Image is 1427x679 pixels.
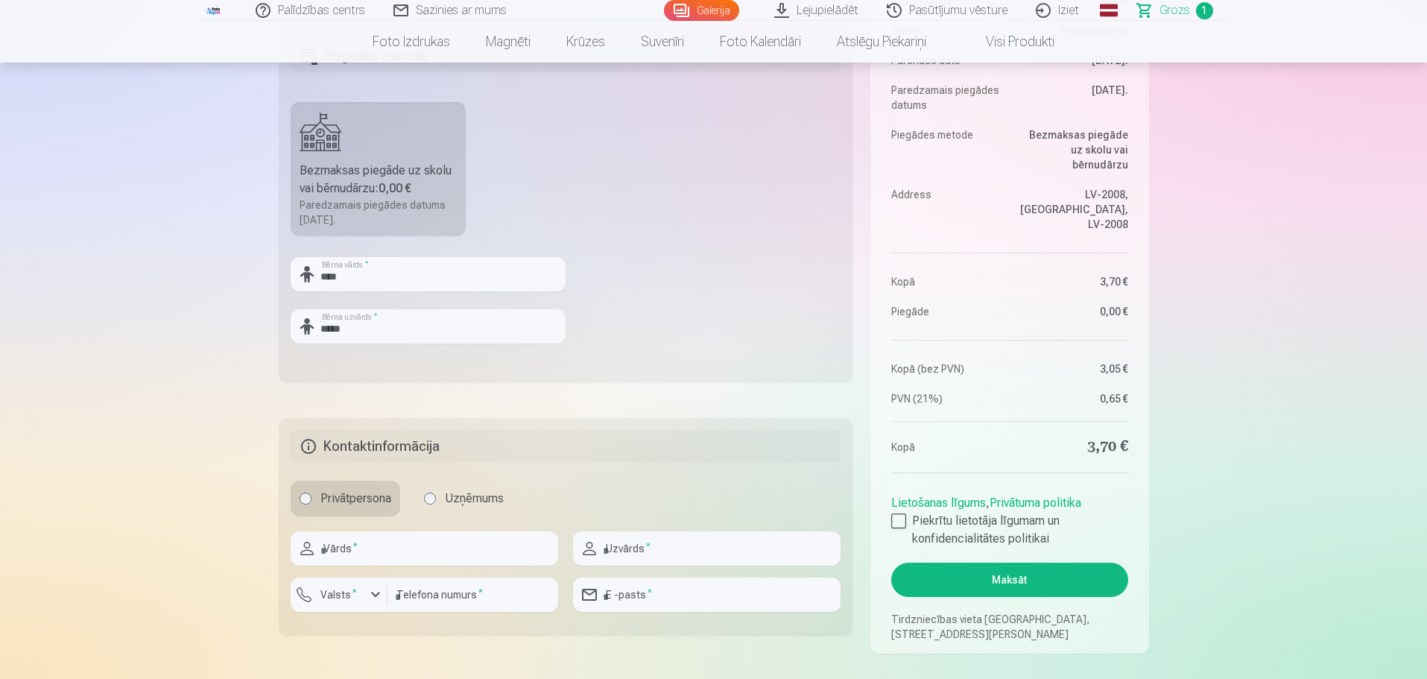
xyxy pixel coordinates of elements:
[314,587,363,602] label: Valsts
[891,187,1002,232] dt: Address
[944,21,1072,63] a: Visi produkti
[819,21,944,63] a: Atslēgu piekariņi
[891,496,986,510] a: Lietošanas līgums
[891,488,1127,548] div: ,
[1017,83,1128,113] dd: [DATE].
[1017,127,1128,172] dd: Bezmaksas piegāde uz skolu vai bērnudārzu
[891,512,1127,548] label: Piekrītu lietotāja līgumam un konfidencialitātes politikai
[702,21,819,63] a: Foto kalendāri
[623,21,702,63] a: Suvenīri
[1017,361,1128,376] dd: 3,05 €
[548,21,623,63] a: Krūzes
[291,481,400,517] label: Privātpersona
[379,181,411,195] b: 0,00 €
[300,198,458,227] div: Paredzamais piegādes datums [DATE].
[355,21,468,63] a: Foto izdrukas
[206,6,222,15] img: /fa3
[1017,274,1128,289] dd: 3,70 €
[1196,2,1213,19] span: 1
[300,162,458,198] div: Bezmaksas piegāde uz skolu vai bērnudārzu :
[891,304,1002,319] dt: Piegāde
[468,21,548,63] a: Magnēti
[415,481,513,517] label: Uzņēmums
[1017,391,1128,406] dd: 0,65 €
[1159,1,1190,19] span: Grozs
[300,493,311,505] input: Privātpersona
[1017,437,1128,458] dd: 3,70 €
[891,83,1002,113] dt: Paredzamais piegādes datums
[424,493,436,505] input: Uzņēmums
[891,612,1127,642] p: Tirdzniecības vieta [GEOGRAPHIC_DATA], [STREET_ADDRESS][PERSON_NAME]
[891,391,1002,406] dt: PVN (21%)
[1017,187,1128,232] dd: LV-2008, [GEOGRAPHIC_DATA], LV-2008
[891,437,1002,458] dt: Kopā
[990,496,1081,510] a: Privātuma politika
[291,578,387,612] button: Valsts*
[1017,304,1128,319] dd: 0,00 €
[891,274,1002,289] dt: Kopā
[291,430,841,463] h5: Kontaktinformācija
[891,563,1127,597] button: Maksāt
[891,361,1002,376] dt: Kopā (bez PVN)
[891,127,1002,172] dt: Piegādes metode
